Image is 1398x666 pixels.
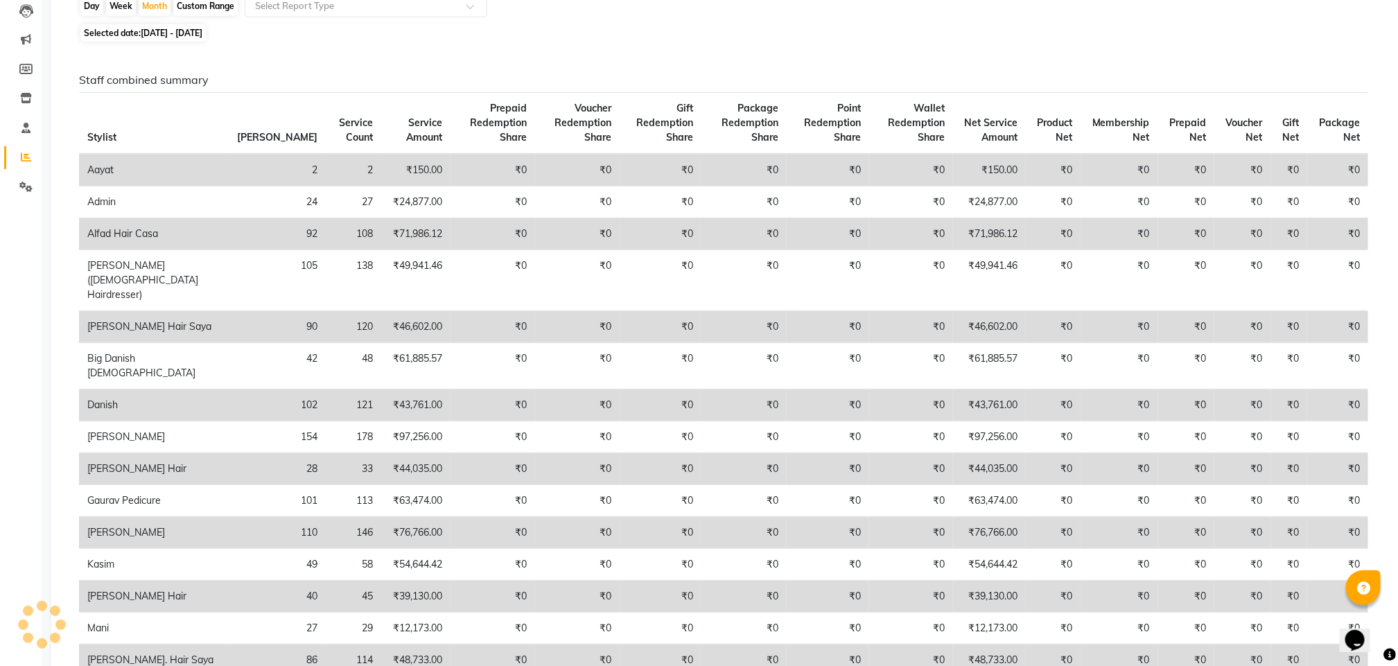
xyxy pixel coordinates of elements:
td: 29 [326,613,381,645]
td: ₹0 [1307,517,1368,549]
td: ₹0 [1081,485,1158,517]
td: ₹0 [1158,517,1215,549]
td: ₹0 [787,389,869,421]
td: ₹0 [1271,453,1308,485]
td: ₹12,173.00 [953,613,1026,645]
td: ₹0 [1158,421,1215,453]
td: ₹0 [1081,389,1158,421]
td: ₹44,035.00 [381,453,451,485]
td: ₹0 [451,154,535,186]
td: 49 [229,549,326,581]
td: ₹0 [536,250,620,311]
td: ₹0 [536,186,620,218]
td: 33 [326,453,381,485]
td: ₹0 [1081,250,1158,311]
td: 120 [326,311,381,343]
td: ₹54,644.42 [381,549,451,581]
td: ₹0 [1307,485,1368,517]
td: 92 [229,218,326,250]
span: [DATE] - [DATE] [141,28,202,38]
td: ₹0 [536,517,620,549]
td: ₹0 [1026,453,1081,485]
td: ₹0 [620,613,701,645]
td: ₹0 [1214,421,1271,453]
td: Kasim [79,549,229,581]
td: ₹0 [1214,453,1271,485]
td: ₹0 [451,218,535,250]
span: Product Net [1037,116,1072,143]
td: [PERSON_NAME] [79,421,229,453]
td: ₹0 [1158,549,1215,581]
td: ₹0 [869,343,953,389]
td: 58 [326,549,381,581]
td: 48 [326,343,381,389]
td: ₹39,130.00 [381,581,451,613]
td: ₹0 [1307,218,1368,250]
td: ₹0 [1081,613,1158,645]
td: 42 [229,343,326,389]
td: ₹0 [620,250,701,311]
td: 101 [229,485,326,517]
td: ₹0 [1214,581,1271,613]
td: ₹0 [701,485,787,517]
td: ₹0 [1271,186,1308,218]
td: ₹0 [701,250,787,311]
td: ₹63,474.00 [381,485,451,517]
td: ₹150.00 [953,154,1026,186]
td: ₹0 [1214,311,1271,343]
td: ₹0 [620,453,701,485]
td: 40 [229,581,326,613]
td: 113 [326,485,381,517]
td: 2 [326,154,381,186]
td: ₹0 [1081,453,1158,485]
td: ₹0 [787,218,869,250]
td: ₹0 [1271,581,1308,613]
td: ₹49,941.46 [381,250,451,311]
td: ₹0 [701,581,787,613]
td: ₹0 [451,250,535,311]
td: ₹0 [1026,154,1081,186]
span: Net Service Amount [964,116,1017,143]
td: ₹0 [1307,250,1368,311]
td: ₹76,766.00 [381,517,451,549]
td: ₹0 [1026,250,1081,311]
td: ₹0 [451,453,535,485]
td: ₹71,986.12 [381,218,451,250]
td: ₹0 [1214,154,1271,186]
td: ₹0 [620,581,701,613]
td: 178 [326,421,381,453]
td: ₹0 [620,517,701,549]
td: ₹0 [536,343,620,389]
td: ₹0 [1026,421,1081,453]
td: ₹0 [701,421,787,453]
td: ₹0 [787,154,869,186]
td: [PERSON_NAME] Hair Saya [79,311,229,343]
td: ₹0 [1271,250,1308,311]
td: ₹0 [1081,154,1158,186]
td: 24 [229,186,326,218]
td: ₹0 [1026,581,1081,613]
td: ₹0 [1081,343,1158,389]
td: Alfad Hair Casa [79,218,229,250]
td: 102 [229,389,326,421]
td: ₹0 [869,581,953,613]
td: ₹63,474.00 [953,485,1026,517]
td: ₹0 [869,218,953,250]
td: ₹0 [701,154,787,186]
td: [PERSON_NAME] Hair [79,581,229,613]
td: ₹12,173.00 [381,613,451,645]
td: ₹0 [451,517,535,549]
td: ₹0 [536,453,620,485]
td: ₹0 [1158,453,1215,485]
td: ₹0 [1271,389,1308,421]
td: [PERSON_NAME] [79,517,229,549]
td: Mani [79,613,229,645]
td: ₹0 [536,154,620,186]
td: ₹0 [1081,549,1158,581]
td: ₹0 [787,250,869,311]
td: Aayat [79,154,229,186]
iframe: chat widget [1340,611,1384,652]
td: ₹49,941.46 [953,250,1026,311]
td: ₹0 [620,549,701,581]
td: ₹0 [869,311,953,343]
